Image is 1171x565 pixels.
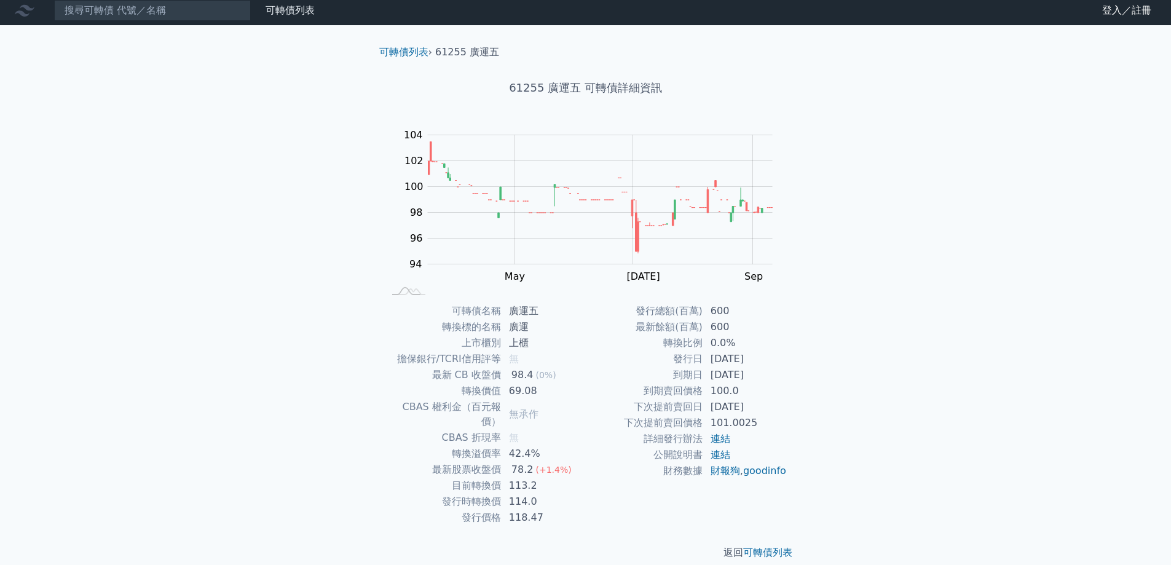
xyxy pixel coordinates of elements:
[535,465,571,475] span: (+1.4%)
[586,447,703,463] td: 公開說明書
[586,319,703,335] td: 最新餘額(百萬)
[404,155,424,167] tspan: 102
[586,463,703,479] td: 財務數據
[435,45,499,60] li: 61255 廣運五
[1092,1,1161,20] a: 登入／註冊
[703,351,787,367] td: [DATE]
[703,383,787,399] td: 100.0
[379,45,432,60] li: ›
[384,367,502,383] td: 最新 CB 收盤價
[744,271,763,282] tspan: Sep
[509,432,519,443] span: 無
[398,129,791,282] g: Chart
[384,478,502,494] td: 目前轉換價
[586,399,703,415] td: 下次提前賣回日
[703,463,787,479] td: ,
[369,79,802,97] h1: 61255 廣運五 可轉債詳細資訊
[509,353,519,365] span: 無
[505,271,525,282] tspan: May
[379,46,428,58] a: 可轉債列表
[384,510,502,526] td: 發行價格
[502,319,586,335] td: 廣運
[586,431,703,447] td: 詳細發行辦法
[409,258,422,270] tspan: 94
[703,335,787,351] td: 0.0%
[384,335,502,351] td: 上市櫃別
[535,370,556,380] span: (0%)
[703,415,787,431] td: 101.0025
[586,415,703,431] td: 下次提前賣回價格
[384,494,502,510] td: 發行時轉換價
[369,545,802,560] p: 返回
[586,303,703,319] td: 發行總額(百萬)
[502,446,586,462] td: 42.4%
[410,207,422,218] tspan: 98
[384,351,502,367] td: 擔保銀行/TCRI信用評等
[711,449,730,460] a: 連結
[743,547,792,558] a: 可轉債列表
[502,303,586,319] td: 廣運五
[502,494,586,510] td: 114.0
[502,510,586,526] td: 118.47
[586,351,703,367] td: 發行日
[404,129,423,141] tspan: 104
[586,335,703,351] td: 轉換比例
[384,446,502,462] td: 轉換溢價率
[586,383,703,399] td: 到期賣回價格
[703,303,787,319] td: 600
[703,367,787,383] td: [DATE]
[627,271,660,282] tspan: [DATE]
[384,303,502,319] td: 可轉債名稱
[502,335,586,351] td: 上櫃
[703,319,787,335] td: 600
[410,232,422,244] tspan: 96
[509,408,538,420] span: 無承作
[384,430,502,446] td: CBAS 折現率
[502,383,586,399] td: 69.08
[384,319,502,335] td: 轉換標的名稱
[509,462,536,477] div: 78.2
[266,4,315,16] a: 可轉債列表
[711,465,740,476] a: 財報狗
[384,383,502,399] td: 轉換價值
[502,478,586,494] td: 113.2
[509,368,536,382] div: 98.4
[703,399,787,415] td: [DATE]
[586,367,703,383] td: 到期日
[384,462,502,478] td: 最新股票收盤價
[404,181,424,192] tspan: 100
[384,399,502,430] td: CBAS 權利金（百元報價）
[743,465,786,476] a: goodinfo
[711,433,730,444] a: 連結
